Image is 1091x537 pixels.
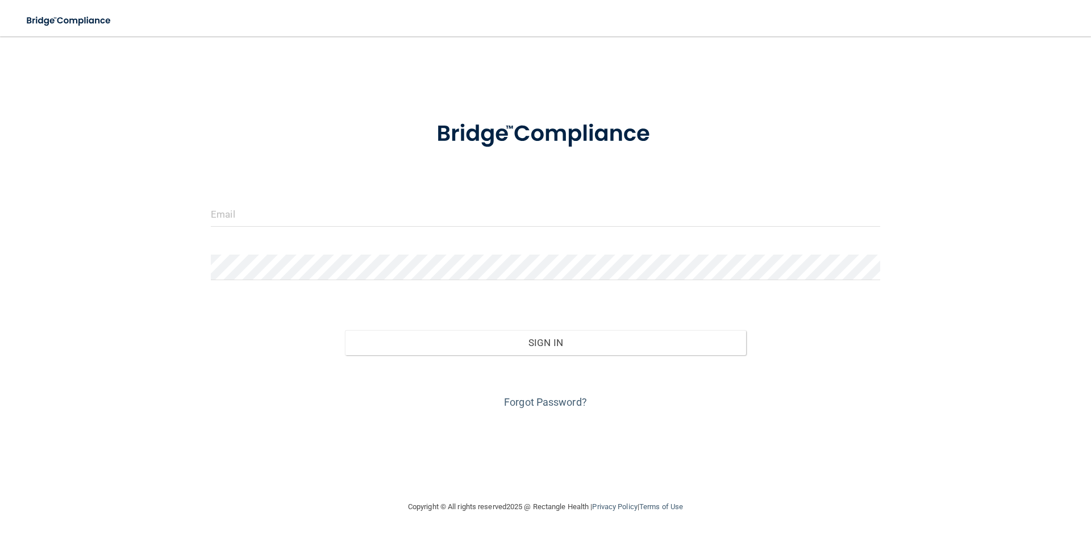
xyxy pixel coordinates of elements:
[17,9,122,32] img: bridge_compliance_login_screen.278c3ca4.svg
[345,330,747,355] button: Sign In
[639,502,683,511] a: Terms of Use
[338,489,753,525] div: Copyright © All rights reserved 2025 @ Rectangle Health | |
[504,396,587,408] a: Forgot Password?
[592,502,637,511] a: Privacy Policy
[413,105,678,164] img: bridge_compliance_login_screen.278c3ca4.svg
[211,201,880,227] input: Email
